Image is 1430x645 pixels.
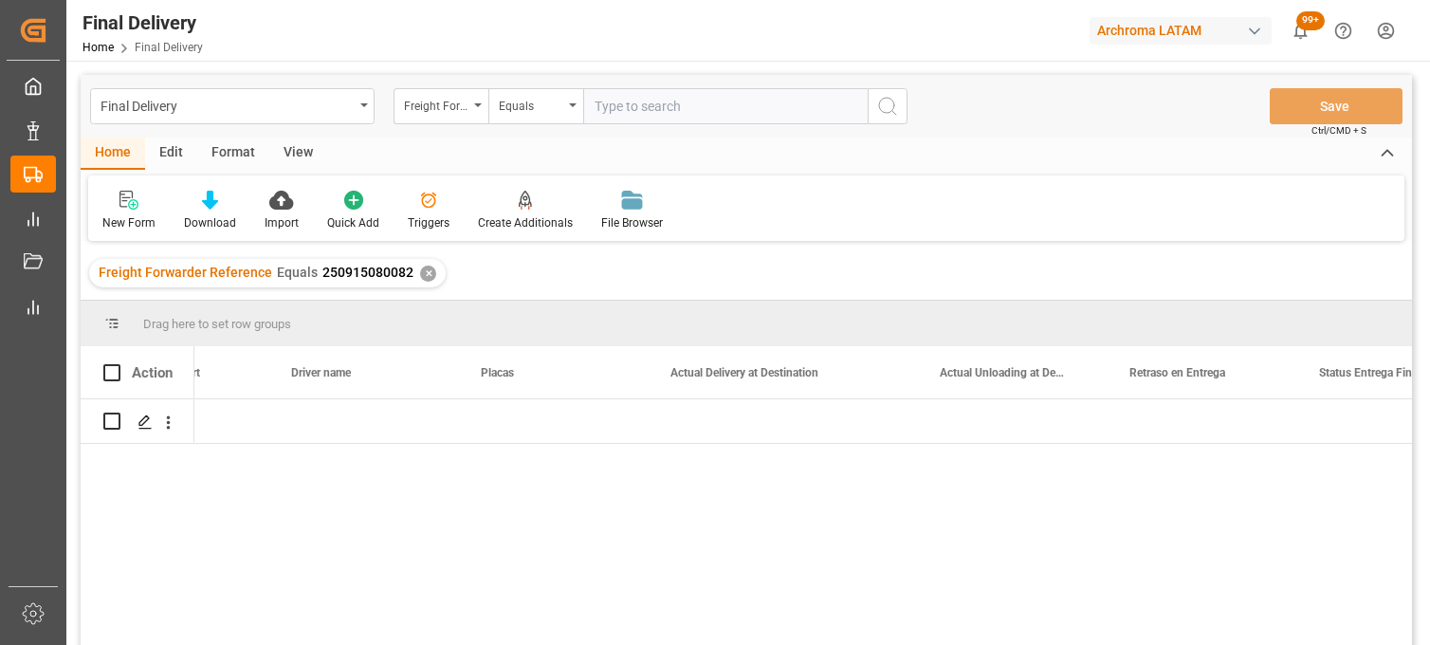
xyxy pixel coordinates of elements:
[265,214,299,231] div: Import
[1319,366,1421,379] span: Status Entrega Final
[481,366,514,379] span: Placas
[868,88,907,124] button: search button
[478,214,573,231] div: Create Additionals
[81,138,145,170] div: Home
[269,138,327,170] div: View
[601,214,663,231] div: File Browser
[90,88,375,124] button: open menu
[408,214,449,231] div: Triggers
[499,93,563,115] div: Equals
[101,93,354,117] div: Final Delivery
[102,214,156,231] div: New Form
[327,214,379,231] div: Quick Add
[583,88,868,124] input: Type to search
[1090,17,1272,45] div: Archroma LATAM
[184,214,236,231] div: Download
[81,399,194,444] div: Press SPACE to select this row.
[404,93,468,115] div: Freight Forwarder Reference
[143,317,291,331] span: Drag here to set row groups
[1322,9,1365,52] button: Help Center
[1090,12,1279,48] button: Archroma LATAM
[1296,11,1325,30] span: 99+
[277,265,318,280] span: Equals
[132,364,173,381] div: Action
[488,88,583,124] button: open menu
[420,266,436,282] div: ✕
[291,366,351,379] span: Driver name
[394,88,488,124] button: open menu
[82,41,114,54] a: Home
[197,138,269,170] div: Format
[1311,123,1366,138] span: Ctrl/CMD + S
[82,9,203,37] div: Final Delivery
[145,138,197,170] div: Edit
[1270,88,1402,124] button: Save
[99,265,272,280] span: Freight Forwarder Reference
[322,265,413,280] span: 250915080082
[1279,9,1322,52] button: show 100 new notifications
[1129,366,1225,379] span: Retraso en Entrega
[940,366,1067,379] span: Actual Unloading at Destination
[670,366,818,379] span: Actual Delivery at Destination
